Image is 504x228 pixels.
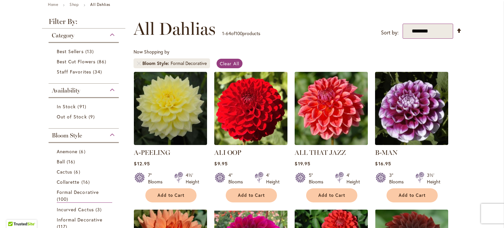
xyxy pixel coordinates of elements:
[52,32,74,39] span: Category
[134,149,170,156] a: A-PEELING
[57,189,112,203] a: Formal Decorative 100
[57,158,112,165] a: Ball 16
[57,179,80,185] span: Collarette
[77,103,88,110] span: 91
[57,168,112,175] a: Cactus 6
[52,87,80,94] span: Availability
[214,72,287,145] img: ALI OOP
[57,206,112,213] a: Incurved Cactus 3
[399,193,426,198] span: Add to Cart
[57,148,77,155] span: Anemone
[70,2,79,7] a: Shop
[57,178,112,185] a: Collarette 16
[57,217,102,223] span: Informal Decorative
[375,72,448,145] img: B-MAN
[375,149,398,156] a: B-MAN
[145,188,197,202] button: Add to Cart
[57,113,112,120] a: Out of Stock 9
[309,172,327,185] div: 5" Blooms
[95,206,103,213] span: 3
[295,72,368,145] img: ALL THAT JAZZ
[235,30,242,36] span: 100
[171,60,207,67] div: Formal Decorative
[48,2,58,7] a: Home
[67,158,77,165] span: 16
[57,48,84,54] span: Best Sellers
[57,68,112,75] a: Staff Favorites
[57,148,112,155] a: Anemone 6
[134,49,169,55] span: Now Shopping by
[57,58,95,65] span: Best Cut Flowers
[57,158,65,165] span: Ball
[214,140,287,146] a: ALI OOP
[81,178,92,185] span: 16
[148,172,166,185] div: 7" Blooms
[90,2,110,7] strong: All Dahlias
[85,48,95,55] span: 13
[318,193,345,198] span: Add to Cart
[226,188,277,202] button: Add to Cart
[222,30,224,36] span: 1
[57,114,87,120] span: Out of Stock
[134,19,216,39] span: All Dahlias
[389,172,408,185] div: 3" Blooms
[134,160,150,167] span: $12.95
[57,189,99,195] span: Formal Decorative
[186,172,199,185] div: 4½' Height
[57,103,112,110] a: In Stock 91
[57,69,91,75] span: Staff Favorites
[57,169,72,175] span: Cactus
[89,113,96,120] span: 9
[295,160,310,167] span: $19.95
[137,61,141,65] a: Remove Bloom Style Formal Decorative
[142,60,171,67] span: Bloom Style
[306,188,357,202] button: Add to Cart
[387,188,438,202] button: Add to Cart
[157,193,184,198] span: Add to Cart
[57,48,112,55] a: Best Sellers
[222,28,260,39] p: - of products
[97,58,108,65] span: 86
[217,59,242,68] a: Clear All
[93,68,104,75] span: 34
[375,160,391,167] span: $16.95
[134,72,207,145] img: A-Peeling
[52,132,82,139] span: Bloom Style
[57,58,112,65] a: Best Cut Flowers
[220,60,239,67] span: Clear All
[79,148,87,155] span: 6
[42,18,125,29] strong: Filter By:
[214,160,227,167] span: $9.95
[214,149,241,156] a: ALI OOP
[57,196,70,202] span: 100
[295,140,368,146] a: ALL THAT JAZZ
[5,205,23,223] iframe: Launch Accessibility Center
[427,172,440,185] div: 3½' Height
[134,140,207,146] a: A-Peeling
[266,172,280,185] div: 4' Height
[346,172,360,185] div: 4' Height
[57,206,94,213] span: Incurved Cactus
[381,27,399,39] label: Sort by:
[375,140,448,146] a: B-MAN
[57,103,76,110] span: In Stock
[228,172,247,185] div: 4" Blooms
[226,30,231,36] span: 64
[238,193,265,198] span: Add to Cart
[295,149,346,156] a: ALL THAT JAZZ
[74,168,82,175] span: 6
